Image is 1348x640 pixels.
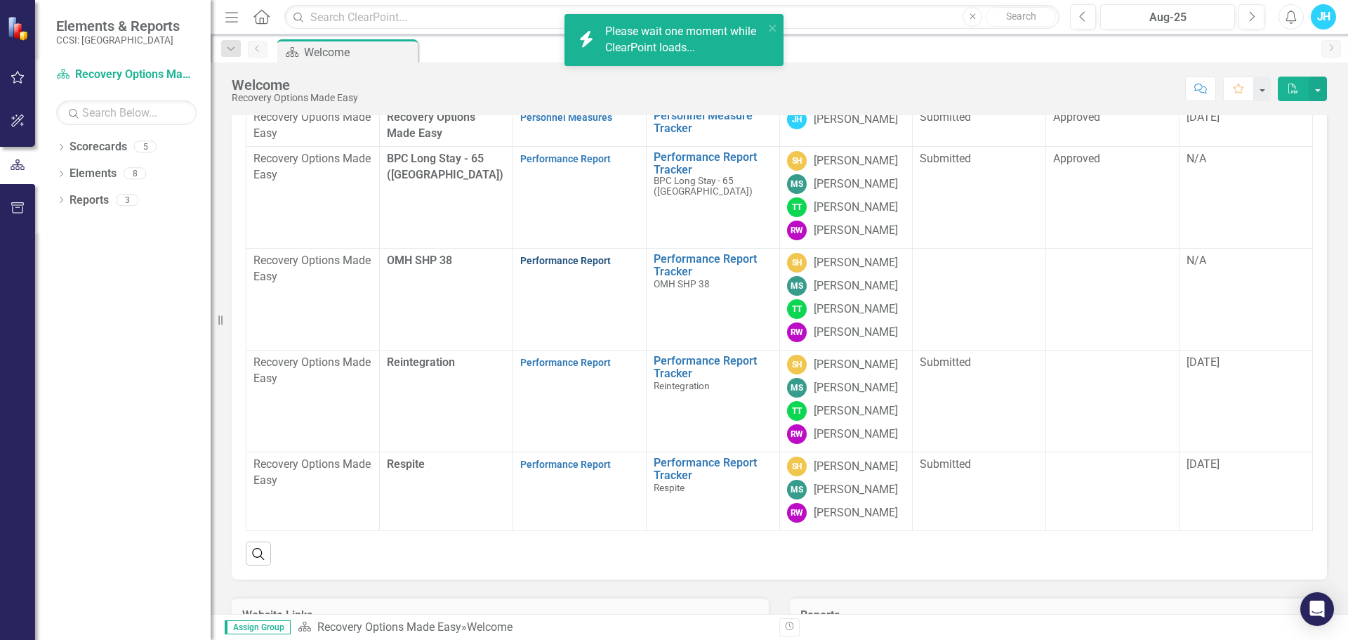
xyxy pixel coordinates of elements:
[317,620,461,634] a: Recovery Options Made Easy
[787,253,807,273] div: SH
[787,378,807,398] div: MS
[284,5,1059,30] input: Search ClearPoint...
[253,457,372,489] p: Recovery Options Made Easy
[646,452,779,531] td: Double-Click to Edit Right Click for Context Menu
[387,152,503,181] span: BPC Long Stay - 65 ([GEOGRAPHIC_DATA])
[787,276,807,296] div: MS
[70,192,109,209] a: Reports
[654,175,753,197] span: BPC Long Stay - 65 ([GEOGRAPHIC_DATA])
[814,459,898,475] div: [PERSON_NAME]
[253,253,372,285] p: Recovery Options Made Easy
[467,620,513,634] div: Welcome
[1187,355,1220,369] span: [DATE]
[56,67,197,83] a: Recovery Options Made Easy
[787,110,807,129] div: JH
[654,355,772,379] a: Performance Report Tracker
[814,112,898,128] div: [PERSON_NAME]
[520,153,611,164] a: Performance Report
[768,20,778,36] button: close
[520,255,611,266] a: Performance Report
[654,110,772,134] a: Personnel Measure Tracker
[70,139,127,155] a: Scorecards
[1100,4,1235,30] button: Aug-25
[800,609,1316,622] h3: Reports
[814,505,898,521] div: [PERSON_NAME]
[986,7,1056,27] button: Search
[787,174,807,194] div: MS
[814,482,898,498] div: [PERSON_NAME]
[814,255,898,271] div: [PERSON_NAME]
[913,249,1046,351] td: Double-Click to Edit
[1046,351,1179,452] td: Double-Click to Edit
[387,355,455,369] span: Reintegration
[814,301,898,318] div: [PERSON_NAME]
[654,253,772,277] a: Performance Report Tracker
[787,221,807,240] div: RW
[1187,457,1220,471] span: [DATE]
[814,223,898,239] div: [PERSON_NAME]
[387,254,452,267] span: OMH SHP 38
[7,16,32,41] img: ClearPoint Strategy
[1187,253,1305,269] div: N/A
[787,322,807,342] div: RW
[387,457,425,471] span: Respite
[124,168,146,180] div: 8
[787,151,807,171] div: SH
[814,426,898,443] div: [PERSON_NAME]
[1046,105,1179,147] td: Double-Click to Edit
[1046,452,1179,531] td: Double-Click to Edit
[646,105,779,147] td: Double-Click to Edit Right Click for Context Menu
[913,452,1046,531] td: Double-Click to Edit
[913,147,1046,249] td: Double-Click to Edit
[814,153,898,169] div: [PERSON_NAME]
[1187,151,1305,167] div: N/A
[787,401,807,421] div: TT
[787,197,807,217] div: TT
[56,18,180,34] span: Elements & Reports
[814,176,898,192] div: [PERSON_NAME]
[1187,110,1220,124] span: [DATE]
[1046,249,1179,351] td: Double-Click to Edit
[70,166,117,182] a: Elements
[920,457,971,471] span: Submitted
[1053,110,1100,124] span: Approved
[232,93,358,103] div: Recovery Options Made Easy
[654,380,710,391] span: Reintegration
[1311,4,1336,30] button: JH
[605,24,764,56] div: Please wait one moment while ClearPoint loads...
[787,424,807,444] div: RW
[654,278,710,289] span: OMH SHP 38
[654,151,772,176] a: Performance Report Tracker
[520,459,611,470] a: Performance Report
[920,152,971,165] span: Submitted
[913,105,1046,147] td: Double-Click to Edit
[814,200,898,216] div: [PERSON_NAME]
[913,351,1046,452] td: Double-Click to Edit
[56,100,197,125] input: Search Below...
[787,299,807,319] div: TT
[814,403,898,419] div: [PERSON_NAME]
[1105,9,1230,26] div: Aug-25
[646,147,779,249] td: Double-Click to Edit Right Click for Context Menu
[1300,592,1334,626] div: Open Intercom Messenger
[225,620,291,634] span: Assign Group
[232,77,358,93] div: Welcome
[814,357,898,373] div: [PERSON_NAME]
[253,151,372,183] p: Recovery Options Made Easy
[654,482,685,493] span: Respite
[646,249,779,351] td: Double-Click to Edit Right Click for Context Menu
[920,355,971,369] span: Submitted
[253,355,372,387] p: Recovery Options Made Easy
[242,609,758,622] h3: Website Links
[814,325,898,341] div: [PERSON_NAME]
[787,503,807,523] div: RW
[520,357,611,368] a: Performance Report
[646,351,779,452] td: Double-Click to Edit Right Click for Context Menu
[56,34,180,46] small: CCSI: [GEOGRAPHIC_DATA]
[134,141,157,153] div: 5
[520,112,612,123] a: Personnel Measures
[298,620,769,636] div: »
[304,44,414,61] div: Welcome
[920,110,971,124] span: Submitted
